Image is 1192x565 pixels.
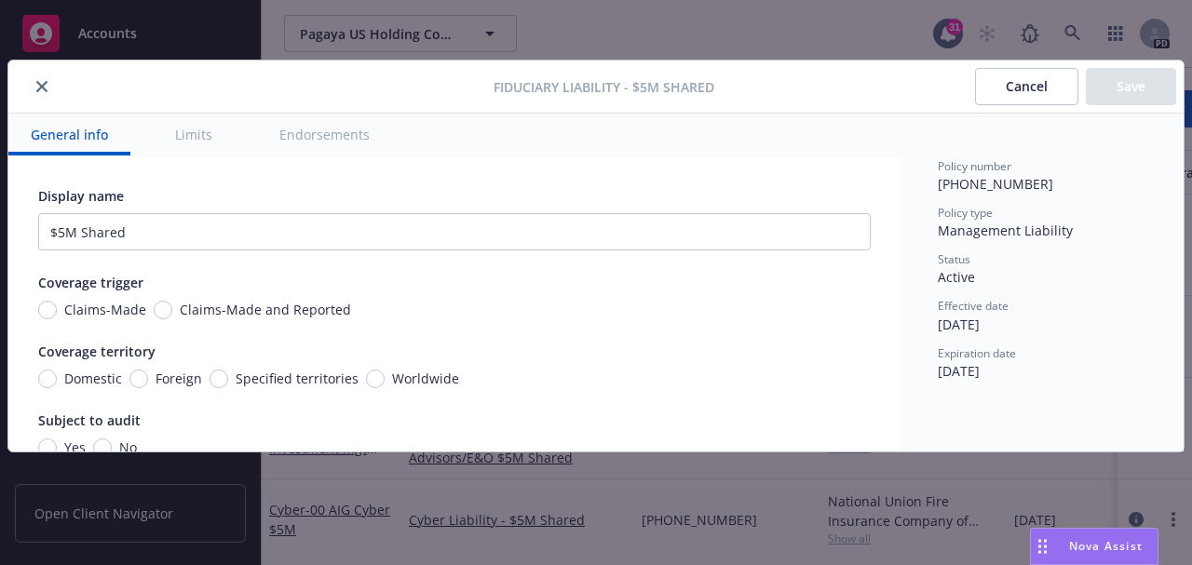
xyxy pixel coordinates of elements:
input: Foreign [129,370,148,388]
input: Yes [38,438,57,457]
span: Policy number [938,158,1011,174]
span: [DATE] [938,316,980,333]
span: Management Liability [938,222,1073,239]
span: Coverage trigger [38,274,143,291]
span: Worldwide [392,369,459,388]
span: Nova Assist [1069,538,1143,554]
button: Endorsements [257,114,392,155]
button: Nova Assist [1030,528,1158,565]
span: Subject to audit [38,411,141,429]
span: Fiduciary Liability - $5M Shared [494,77,714,97]
button: close [31,75,53,98]
span: Active [938,268,975,286]
input: Domestic [38,370,57,388]
button: Limits [153,114,235,155]
input: Worldwide [366,370,385,388]
span: Coverage territory [38,343,156,360]
span: Claims-Made and Reported [180,300,351,319]
span: Domestic [64,369,122,388]
span: Specified territories [236,369,359,388]
span: Display name [38,187,124,205]
button: General info [8,114,130,155]
div: Drag to move [1031,529,1054,564]
span: [DATE] [938,362,980,380]
span: Status [938,251,970,267]
span: Expiration date [938,345,1016,361]
span: Claims-Made [64,300,146,319]
button: Cancel [975,68,1078,105]
span: Yes [64,437,86,457]
span: Effective date [938,298,1009,314]
input: Specified territories [210,370,228,388]
span: No [119,437,137,457]
span: [PHONE_NUMBER] [938,175,1053,193]
input: No [93,438,112,457]
input: Claims-Made [38,301,57,319]
span: Policy type [938,205,993,221]
span: Foreign [156,369,202,388]
input: Claims-Made and Reported [154,301,172,319]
